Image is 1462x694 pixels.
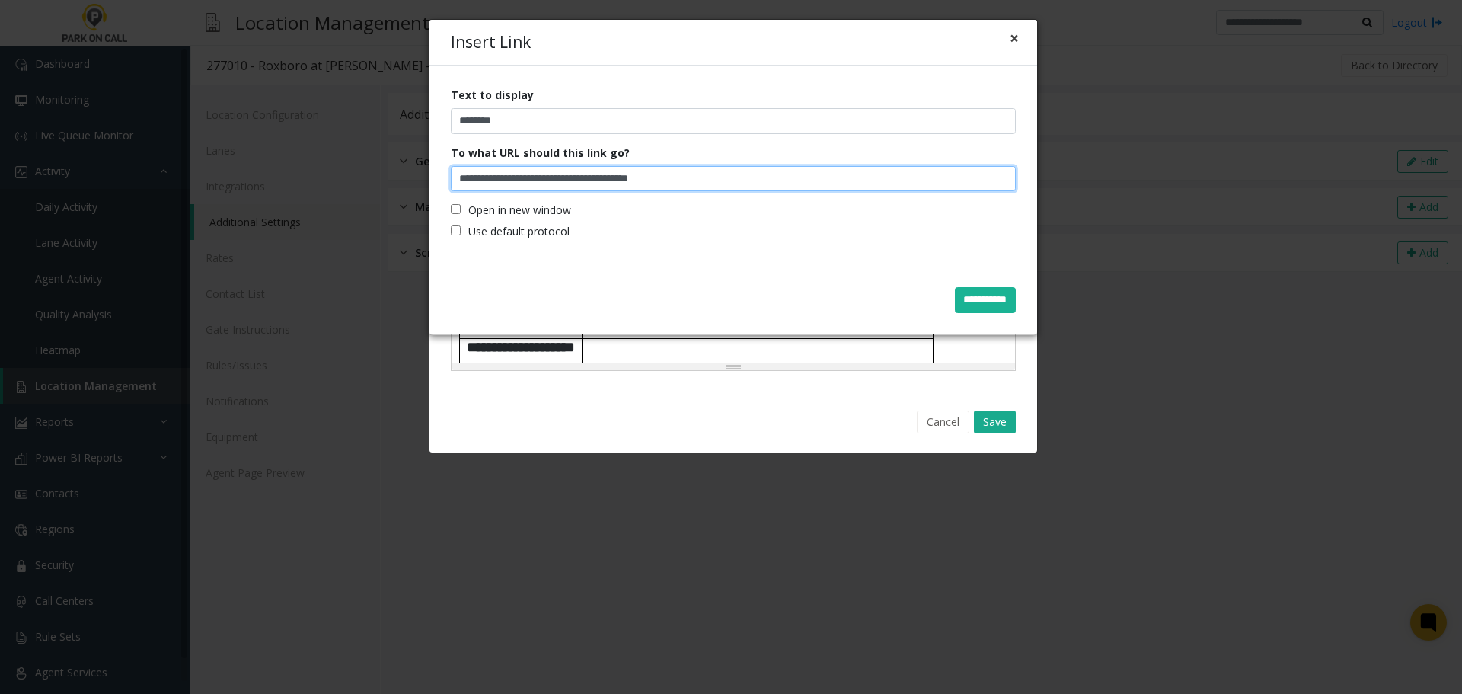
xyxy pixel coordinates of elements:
[451,30,531,55] h4: Insert Link
[451,202,571,218] label: Open in new window
[451,87,534,103] label: Text to display
[451,223,570,239] label: Use default protocol
[451,145,630,161] label: To what URL should this link go?
[451,204,461,214] input: Open in new window
[451,225,461,235] input: Use default protocol
[1010,30,1019,46] button: Close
